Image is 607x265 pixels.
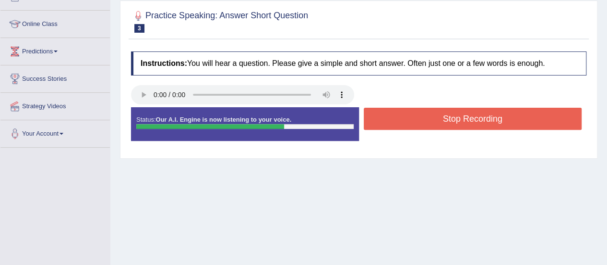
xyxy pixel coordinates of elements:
a: Strategy Videos [0,93,110,117]
b: Instructions: [141,59,187,67]
h2: Practice Speaking: Answer Short Question [131,9,308,33]
a: Predictions [0,38,110,62]
button: Stop Recording [364,108,582,130]
a: Success Stories [0,65,110,89]
a: Online Class [0,11,110,35]
a: Your Account [0,120,110,144]
div: Status: [131,107,359,141]
span: 3 [134,24,144,33]
strong: Our A.I. Engine is now listening to your voice. [155,116,291,123]
h4: You will hear a question. Please give a simple and short answer. Often just one or a few words is... [131,51,586,76]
